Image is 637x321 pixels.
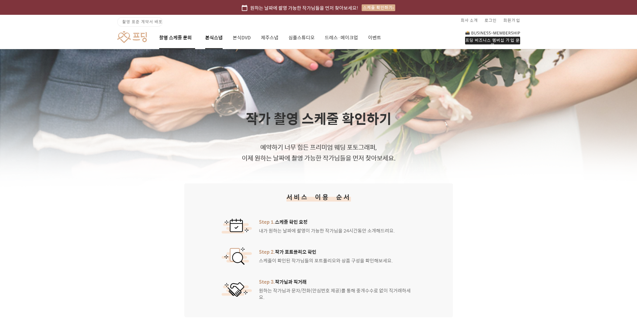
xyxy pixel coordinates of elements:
div: 내가 원하는 날짜에 촬영이 가능한 작가님을 24시간동안 소개해드려요. [259,218,395,234]
a: 로그인 [485,15,497,26]
img: 서비스 아이콘 이미지 [222,247,252,265]
img: 서비스 아이콘 이미지 [222,282,252,297]
a: 홈 [2,213,44,230]
a: 심플스튜디오 [288,26,315,49]
span: Step 2. [259,248,275,255]
div: 스케줄이 확인된 작가님들의 포트폴리오와 상품 구성을 확인해보세요. [259,248,393,264]
img: 서비스 아이콘 이미지 [222,219,252,234]
a: 설정 [87,213,129,230]
span: 스케줄 확인 요청 [259,218,395,225]
a: 촬영 표준 계약서 배포 [117,17,163,27]
a: 촬영 스케줄 문의 [159,26,195,49]
a: 제주스냅 [261,26,278,49]
span: 촬영 표준 계약서 배포 [122,19,163,25]
span: 작가 포트폴리오 확인 [259,248,393,255]
a: 프딩 비즈니스 멤버십 가입 문의 [465,30,520,44]
a: 본식스냅 [205,26,223,49]
a: 회사 소개 [461,15,478,26]
span: 홈 [21,223,25,229]
span: 설정 [104,223,112,229]
span: 대화 [61,224,70,229]
a: 본식DVD [233,26,251,49]
span: Step 3. [259,278,275,285]
a: 대화 [44,213,87,230]
a: 회원가입 [503,15,520,26]
div: 스케줄 확인하기 [362,4,395,11]
span: 원하는 날짜에 촬영 가능한 작가님들을 먼저 찾아보세요! [250,4,358,11]
h2: 서비스 이용 순서 [286,192,351,202]
div: 원하는 작가님과 문자/전화(안심번호 제공)를 통해 중개수수료 없이 직거래하세요. [259,278,416,300]
div: 프딩 비즈니스 멤버십 가입 문의 [465,37,520,44]
a: 드레스·메이크업 [325,26,358,49]
span: Step 1. [259,218,275,225]
span: 작가님과 직거래 [259,278,416,285]
a: 이벤트 [368,26,381,49]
